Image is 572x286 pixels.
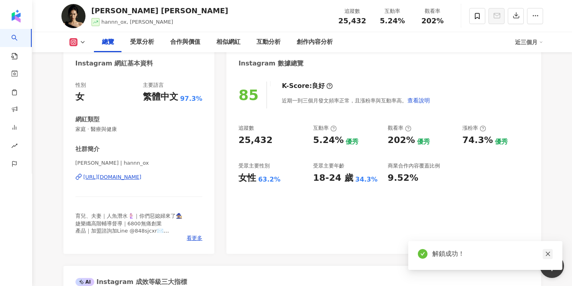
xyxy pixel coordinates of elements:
[102,37,114,47] div: 總覽
[75,82,86,89] div: 性別
[297,37,333,47] div: 創作內容分析
[180,94,203,103] span: 97.3%
[238,87,259,103] div: 85
[83,174,142,181] div: [URL][DOMAIN_NAME]
[258,175,281,184] div: 63.2%
[10,10,22,22] img: logo icon
[515,36,543,49] div: 近三個月
[312,82,325,90] div: 良好
[238,134,273,147] div: 25,432
[238,172,256,184] div: 女性
[418,249,427,259] span: check-circle
[102,19,173,25] span: hannn_ox, [PERSON_NAME]
[143,91,178,103] div: 繁體中文
[388,172,418,184] div: 9.52%
[238,162,270,170] div: 受眾主要性別
[417,7,448,15] div: 觀看率
[388,125,411,132] div: 觀看率
[92,6,228,16] div: [PERSON_NAME] [PERSON_NAME]
[75,174,203,181] a: [URL][DOMAIN_NAME]
[417,137,430,146] div: 優秀
[346,137,358,146] div: 優秀
[462,125,486,132] div: 漲粉率
[75,91,84,103] div: 女
[377,7,408,15] div: 互動率
[75,278,95,286] div: AI
[313,172,353,184] div: 18-24 歲
[380,17,405,25] span: 5.24%
[238,125,254,132] div: 追蹤數
[75,145,100,153] div: 社群簡介
[388,134,415,147] div: 202%
[187,235,202,242] span: 看更多
[282,82,333,90] div: K-Score :
[143,82,164,89] div: 主要語言
[407,97,430,104] span: 查看說明
[238,59,303,68] div: Instagram 數據總覽
[11,138,18,156] span: rise
[313,125,337,132] div: 互動率
[75,115,100,124] div: 網紅類型
[11,29,27,60] a: search
[313,162,344,170] div: 受眾主要年齡
[170,37,200,47] div: 合作與價值
[75,213,182,263] span: 育兒、夫妻｜人魚潛水🧜🏻‍♀️｜你們惡媳婦來了🧙🏽‍♀️ 婕樂纖高階輔導督導｜6800無痛創業 產品｜加盟諮詢加Line @848sjcxr✉️ ➺鏟肉22公斤二寶辣媽 ➺ 𝗝𝗲𝗿𝗼̂𝘀𝘀𝗲 Ι...
[337,7,368,15] div: 追蹤數
[545,251,551,257] span: close
[388,162,440,170] div: 商業合作內容覆蓋比例
[282,92,430,108] div: 近期一到三個月發文頻率正常，且漲粉率與互動率高。
[495,137,508,146] div: 優秀
[256,37,281,47] div: 互動分析
[338,16,366,25] span: 25,432
[462,134,493,147] div: 74.3%
[61,4,85,28] img: KOL Avatar
[75,59,153,68] div: Instagram 網紅基本資料
[75,159,203,167] span: [PERSON_NAME] | hannn_ox
[407,92,430,108] button: 查看說明
[75,126,203,133] span: 家庭 · 醫療與健康
[432,249,553,259] div: 解鎖成功！
[130,37,154,47] div: 受眾分析
[355,175,378,184] div: 34.3%
[421,17,444,25] span: 202%
[216,37,240,47] div: 相似網紅
[313,134,344,147] div: 5.24%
